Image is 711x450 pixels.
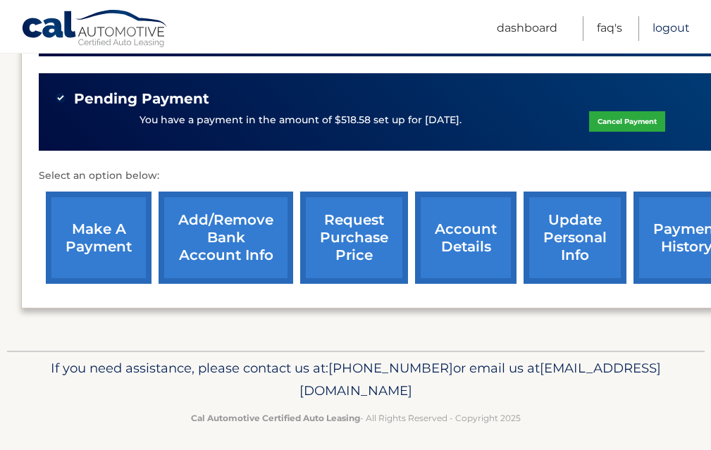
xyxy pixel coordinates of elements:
[159,192,293,284] a: Add/Remove bank account info
[56,93,66,103] img: check-green.svg
[140,113,462,128] p: You have a payment in the amount of $518.58 set up for [DATE].
[524,192,626,284] a: update personal info
[299,360,661,399] span: [EMAIL_ADDRESS][DOMAIN_NAME]
[597,16,622,41] a: FAQ's
[21,9,169,50] a: Cal Automotive
[300,192,408,284] a: request purchase price
[28,411,684,425] p: - All Rights Reserved - Copyright 2025
[589,111,665,132] a: Cancel Payment
[28,357,684,402] p: If you need assistance, please contact us at: or email us at
[497,16,557,41] a: Dashboard
[653,16,690,41] a: Logout
[191,413,360,423] strong: Cal Automotive Certified Auto Leasing
[74,90,209,108] span: Pending Payment
[328,360,453,376] span: [PHONE_NUMBER]
[46,192,152,284] a: make a payment
[415,192,517,284] a: account details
